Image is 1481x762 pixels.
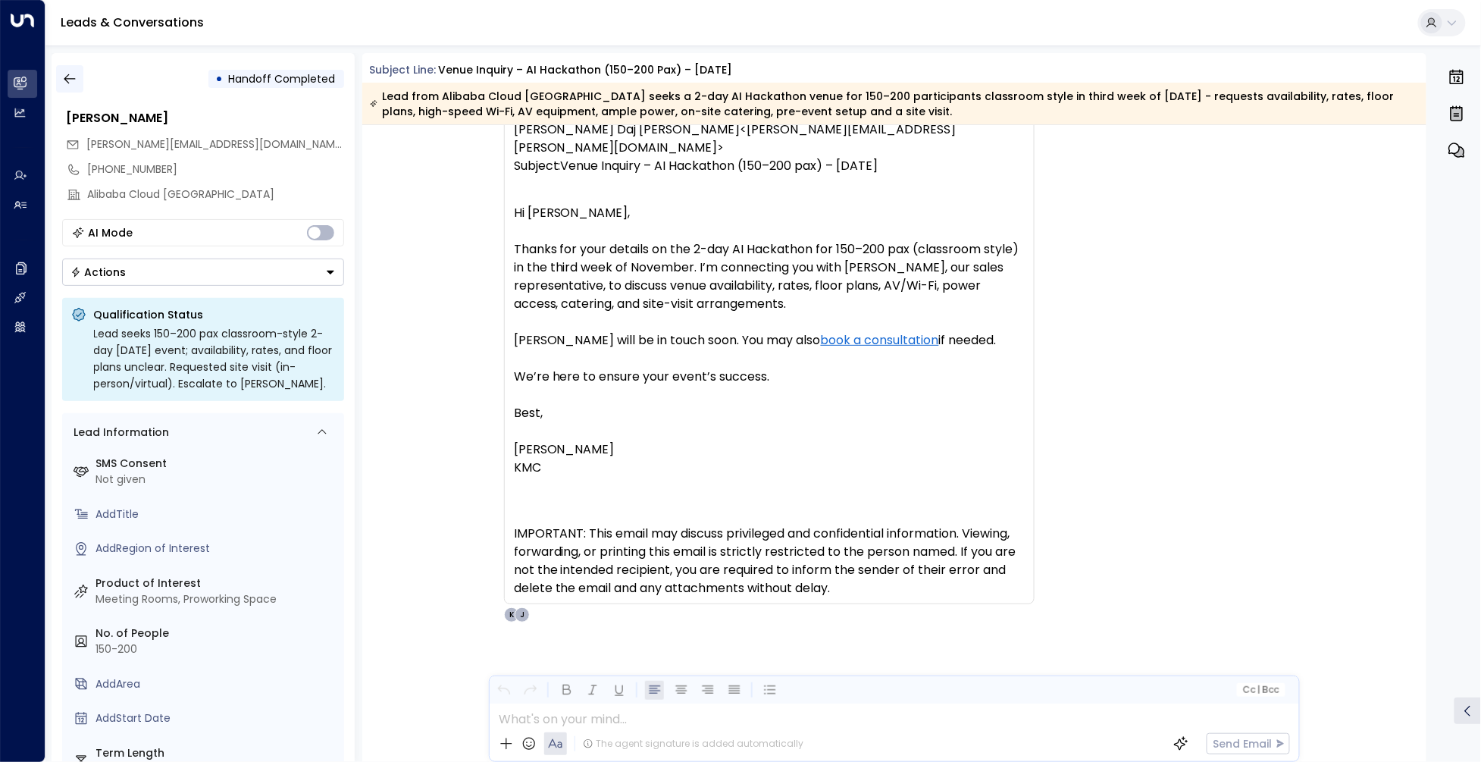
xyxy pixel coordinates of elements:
span: francine.geli@alibaba-inc.com [87,136,344,152]
div: AI Mode [89,225,133,240]
button: Undo [494,681,513,700]
div: AddRegion of Interest [96,541,338,557]
div: AddTitle [96,506,338,522]
div: [PERSON_NAME] [67,109,344,127]
div: AddArea [96,676,338,692]
a: Leads & Conversations [61,14,204,31]
div: [PHONE_NUMBER] [88,161,344,177]
div: The agent signature is added automatically [583,737,804,751]
div: 150-200 [96,641,338,657]
span: | [1257,685,1260,695]
div: To:FRANCINEIRABRUANGELI<[PERSON_NAME][EMAIL_ADDRESS][DOMAIN_NAME]>; [PERSON_NAME] Daj [PERSON_NAM... [514,102,1025,157]
button: Cc|Bcc [1236,683,1285,698]
button: Redo [521,681,540,700]
span: Handoff Completed [229,71,336,86]
label: No. of People [96,626,338,641]
label: Term Length [96,745,338,761]
div: • [216,65,224,93]
div: Lead seeks 150–200 pax classroom-style 2-day [DATE] event; availability, rates, and floor plans u... [94,325,335,392]
div: Lead from Alibaba Cloud [GEOGRAPHIC_DATA] seeks a 2-day AI Hackathon venue for 150–200 participan... [370,89,1418,119]
div: Button group with a nested menu [62,259,344,286]
div: Meeting Rooms, Proworking Space [96,591,338,607]
span: Cc Bcc [1242,685,1279,695]
div: Subject:Venue Inquiry – AI Hackathon (150–200 pax) – [DATE] [514,157,1025,175]
p: Hi [PERSON_NAME], Thanks for your details on the 2-day AI Hackathon for 150–200 pax (classroom st... [514,204,1025,477]
p: Qualification Status [94,307,335,322]
div: K [504,607,519,622]
label: Product of Interest [96,575,338,591]
div: Alibaba Cloud [GEOGRAPHIC_DATA] [88,187,344,202]
div: Venue Inquiry – AI Hackathon (150–200 pax) – [DATE] [438,62,732,78]
div: IMPORTANT: This email may discuss privileged and confidential information. Viewing, forwarding, o... [514,48,1025,597]
a: book a consultation [821,331,939,350]
span: Subject Line: [370,62,437,77]
div: AddStart Date [96,710,338,726]
span: [PERSON_NAME][EMAIL_ADDRESS][DOMAIN_NAME] [87,136,346,152]
label: SMS Consent [96,456,338,472]
div: Actions [70,265,127,279]
div: J [515,607,530,622]
div: Lead Information [69,425,170,441]
button: Actions [62,259,344,286]
div: Not given [96,472,338,488]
